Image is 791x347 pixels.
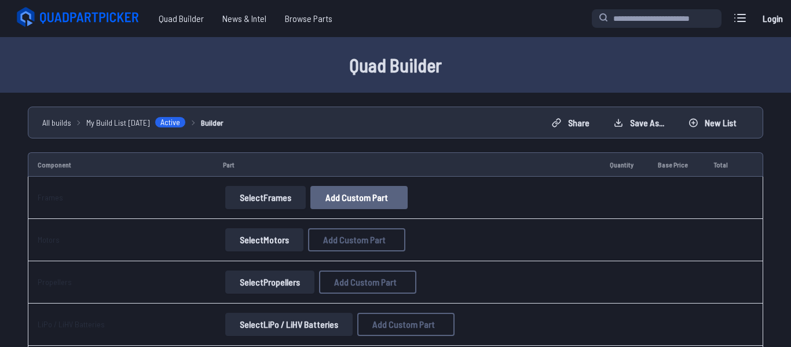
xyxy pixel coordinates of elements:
[86,116,150,129] span: My Build List [DATE]
[214,152,601,177] td: Part
[225,228,303,251] button: SelectMotors
[38,319,105,329] a: LiPo / LiHV Batteries
[310,186,408,209] button: Add Custom Part
[223,186,308,209] a: SelectFrames
[225,313,353,336] button: SelectLiPo / LiHV Batteries
[201,116,224,129] a: Builder
[308,228,405,251] button: Add Custom Part
[542,114,599,132] button: Share
[38,277,72,287] a: Propellers
[704,152,742,177] td: Total
[25,51,766,79] h1: Quad Builder
[225,271,314,294] button: SelectPropellers
[213,7,276,30] a: News & Intel
[155,116,186,128] span: Active
[759,7,786,30] a: Login
[319,271,416,294] button: Add Custom Part
[372,320,435,329] span: Add Custom Part
[28,152,214,177] td: Component
[334,277,397,287] span: Add Custom Part
[42,116,71,129] a: All builds
[357,313,455,336] button: Add Custom Part
[600,152,649,177] td: Quantity
[604,114,674,132] button: Save as...
[149,7,213,30] a: Quad Builder
[86,116,186,129] a: My Build List [DATE]Active
[323,235,386,244] span: Add Custom Part
[223,271,317,294] a: SelectPropellers
[225,186,306,209] button: SelectFrames
[38,192,63,202] a: Frames
[38,235,60,244] a: Motors
[223,313,355,336] a: SelectLiPo / LiHV Batteries
[679,114,746,132] button: New List
[276,7,342,30] a: Browse Parts
[649,152,704,177] td: Base Price
[223,228,306,251] a: SelectMotors
[325,193,388,202] span: Add Custom Part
